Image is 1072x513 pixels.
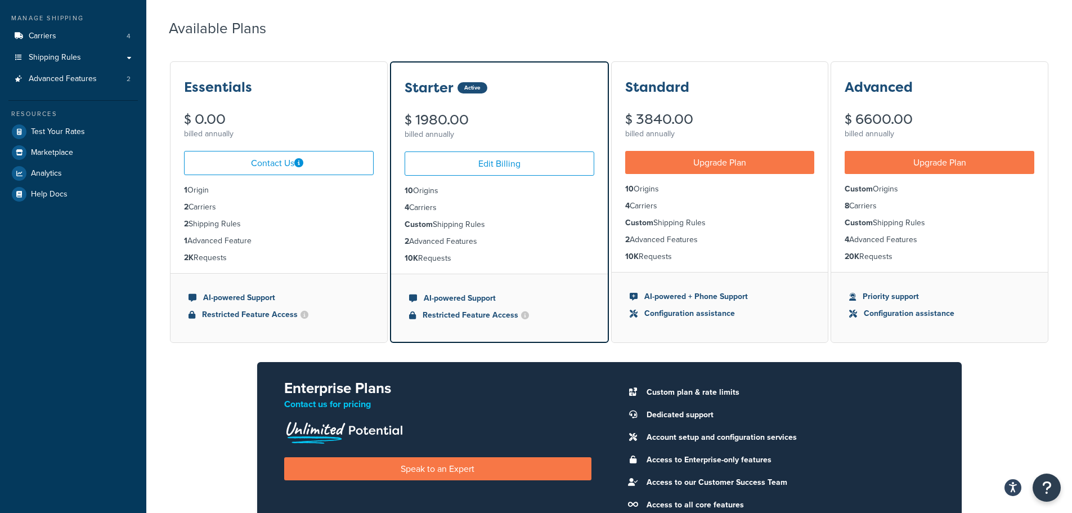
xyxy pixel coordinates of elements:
[409,309,590,322] li: Restricted Feature Access
[625,217,815,229] li: Shipping Rules
[845,200,1034,212] li: Carriers
[184,80,252,95] h3: Essentials
[630,291,810,303] li: AI-powered + Phone Support
[625,217,653,229] strong: Custom
[31,148,73,158] span: Marketplace
[845,251,1034,263] li: Requests
[641,430,935,445] li: Account setup and configuration services
[184,184,187,196] strong: 1
[184,201,374,213] li: Carriers
[29,53,81,63] span: Shipping Rules
[625,251,639,262] strong: 10K
[625,183,634,195] strong: 10
[405,202,594,214] li: Carriers
[8,47,138,68] a: Shipping Rules
[127,32,131,41] span: 4
[845,113,1034,126] div: $ 6600.00
[641,452,935,468] li: Access to Enterprise-only features
[625,234,815,246] li: Advanced Features
[405,81,454,95] h3: Starter
[630,307,810,320] li: Configuration assistance
[625,151,815,174] a: Upgrade Plan
[457,82,487,93] div: Active
[8,69,138,90] li: Advanced Features
[845,217,873,229] strong: Custom
[625,200,815,212] li: Carriers
[625,80,689,95] h3: Standard
[405,235,594,248] li: Advanced Features
[641,475,935,490] li: Access to our Customer Success Team
[8,69,138,90] a: Advanced Features 2
[189,309,369,321] li: Restricted Feature Access
[184,126,374,142] div: billed annually
[845,234,849,246] strong: 4
[8,26,138,47] li: Carriers
[8,184,138,204] a: Help Docs
[845,126,1034,142] div: billed annually
[625,234,630,246] strong: 2
[284,380,591,396] h2: Enterprise Plans
[625,251,815,263] li: Requests
[8,163,138,184] a: Analytics
[625,200,630,212] strong: 4
[405,151,594,176] a: Edit Billing
[625,126,815,142] div: billed annually
[845,183,873,195] strong: Custom
[845,251,859,262] strong: 20K
[184,218,374,230] li: Shipping Rules
[29,74,97,84] span: Advanced Features
[845,183,1034,195] li: Origins
[845,217,1034,229] li: Shipping Rules
[845,234,1034,246] li: Advanced Features
[184,184,374,197] li: Origin
[405,185,413,197] strong: 10
[284,418,403,444] img: Unlimited Potential
[405,252,594,265] li: Requests
[405,252,418,264] strong: 10K
[405,113,594,127] div: $ 1980.00
[641,385,935,400] li: Custom plan & rate limits
[409,292,590,305] li: AI-powered Support
[184,113,374,126] div: $ 0.00
[8,142,138,163] li: Marketplace
[184,201,189,213] strong: 2
[405,218,433,230] strong: Custom
[31,169,62,179] span: Analytics
[284,396,591,412] p: Contact us for pricing
[845,80,913,95] h3: Advanced
[625,113,815,126] div: $ 3840.00
[845,200,849,212] strong: 8
[405,218,594,231] li: Shipping Rules
[29,32,56,41] span: Carriers
[184,235,374,247] li: Advanced Feature
[849,291,1030,303] li: Priority support
[8,26,138,47] a: Carriers 4
[405,202,409,213] strong: 4
[8,122,138,142] a: Test Your Rates
[8,109,138,119] div: Resources
[31,190,68,199] span: Help Docs
[189,292,369,304] li: AI-powered Support
[1033,474,1061,502] button: Open Resource Center
[845,151,1034,174] a: Upgrade Plan
[184,252,374,264] li: Requests
[169,20,283,37] h2: Available Plans
[405,127,594,142] div: billed annually
[641,497,935,513] li: Access to all core features
[184,235,187,247] strong: 1
[641,407,935,423] li: Dedicated support
[849,307,1030,320] li: Configuration assistance
[8,14,138,23] div: Manage Shipping
[625,183,815,195] li: Origins
[184,252,194,264] strong: 2K
[184,218,189,230] strong: 2
[184,151,374,175] a: Contact Us
[405,185,594,197] li: Origins
[284,457,591,480] a: Speak to an Expert
[127,74,131,84] span: 2
[31,127,85,137] span: Test Your Rates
